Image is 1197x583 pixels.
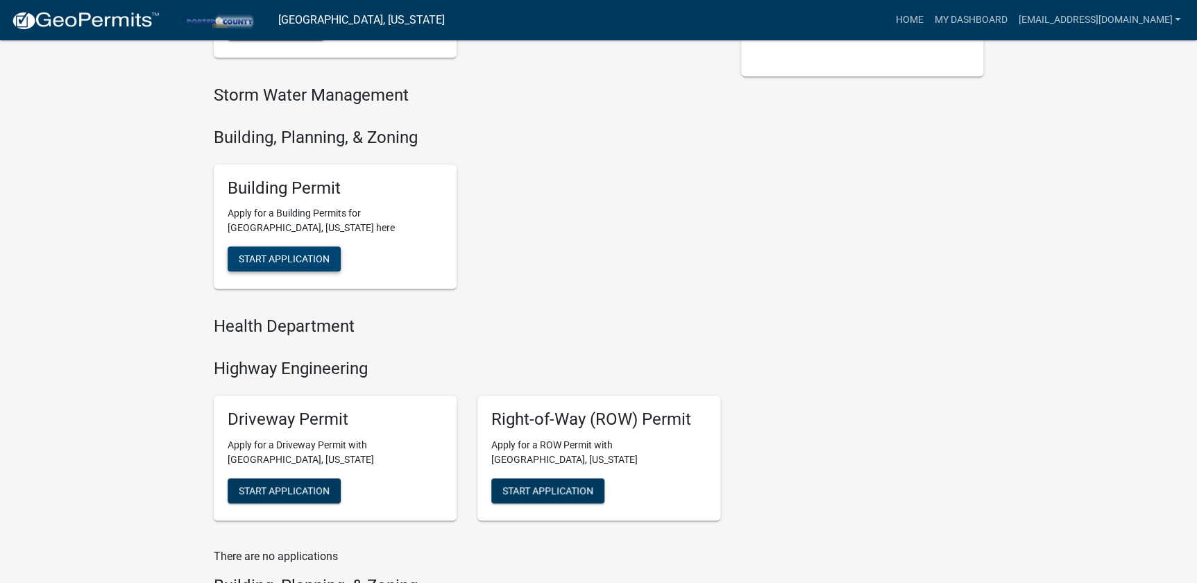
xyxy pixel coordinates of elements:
[214,359,720,379] h4: Highway Engineering
[228,438,443,467] p: Apply for a Driveway Permit with [GEOGRAPHIC_DATA], [US_STATE]
[928,7,1012,33] a: My Dashboard
[228,246,341,271] button: Start Application
[502,484,593,496] span: Start Application
[214,548,720,565] p: There are no applications
[214,128,720,148] h4: Building, Planning, & Zoning
[491,438,706,467] p: Apply for a ROW Permit with [GEOGRAPHIC_DATA], [US_STATE]
[278,8,445,32] a: [GEOGRAPHIC_DATA], [US_STATE]
[890,7,928,33] a: Home
[239,253,330,264] span: Start Application
[228,206,443,235] p: Apply for a Building Permits for [GEOGRAPHIC_DATA], [US_STATE] here
[228,409,443,430] h5: Driveway Permit
[228,478,341,503] button: Start Application
[171,10,267,29] img: Porter County, Indiana
[1012,7,1186,33] a: [EMAIL_ADDRESS][DOMAIN_NAME]
[239,484,330,496] span: Start Application
[214,85,720,105] h4: Storm Water Management
[214,316,720,337] h4: Health Department
[491,478,604,503] button: Start Application
[491,409,706,430] h5: Right-of-Way (ROW) Permit
[228,178,443,198] h5: Building Permit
